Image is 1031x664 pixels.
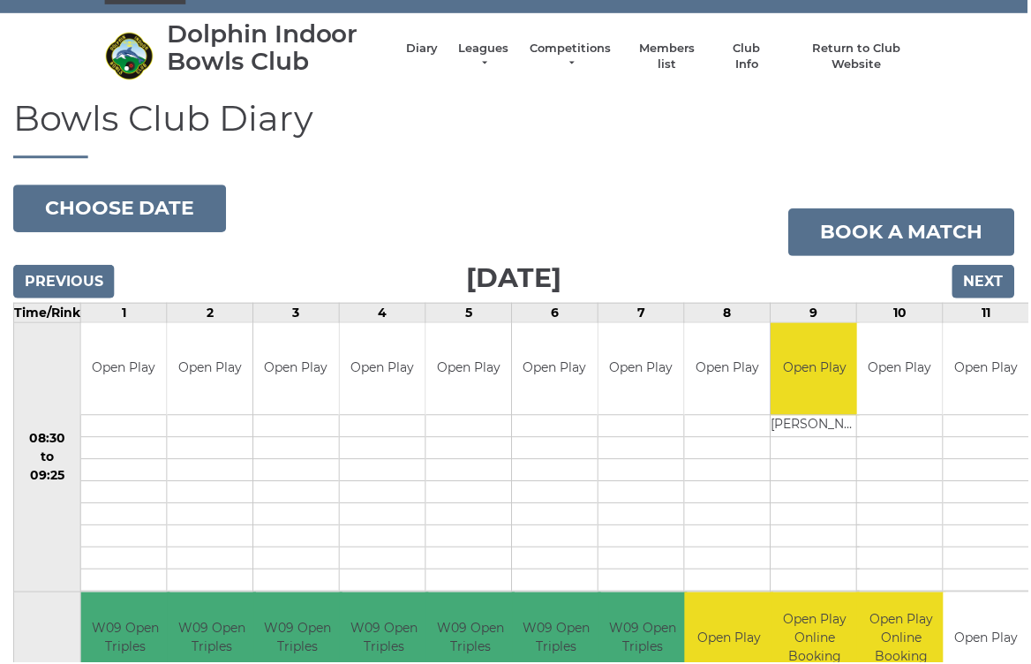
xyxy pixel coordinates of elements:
[773,304,860,323] td: 9
[531,41,615,72] a: Competitions
[105,32,154,80] img: Dolphin Indoor Bowls Club
[687,304,773,323] td: 8
[773,324,862,417] td: Open Play
[514,324,599,417] td: Open Play
[14,304,81,323] td: Time/Rink
[168,324,253,417] td: Open Play
[81,324,167,417] td: Open Play
[168,304,254,323] td: 2
[13,100,1018,159] h1: Bowls Club Diary
[860,324,945,417] td: Open Play
[724,41,775,72] a: Club Info
[13,185,227,233] button: Choose date
[687,324,772,417] td: Open Play
[773,417,862,439] td: [PERSON_NAME]
[168,20,390,75] div: Dolphin Indoor Bowls Club
[341,304,427,323] td: 4
[427,324,513,417] td: Open Play
[81,304,168,323] td: 1
[13,266,115,299] input: Previous
[793,41,926,72] a: Return to Club Website
[600,304,687,323] td: 7
[408,41,440,57] a: Diary
[14,323,81,594] td: 08:30 to 09:25
[427,304,514,323] td: 5
[955,266,1018,299] input: Next
[860,304,946,323] td: 10
[457,41,513,72] a: Leagues
[254,304,341,323] td: 3
[514,304,600,323] td: 6
[341,324,426,417] td: Open Play
[632,41,705,72] a: Members list
[791,209,1018,257] a: Book a match
[600,324,686,417] td: Open Play
[254,324,340,417] td: Open Play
